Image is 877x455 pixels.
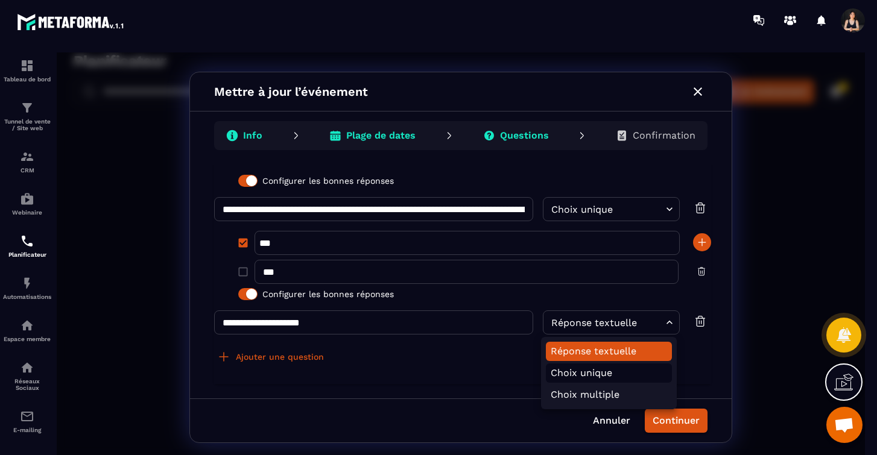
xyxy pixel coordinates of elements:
[3,118,51,131] p: Tunnel de vente / Site web
[3,140,51,183] a: formationformationCRM
[3,183,51,225] a: automationsautomationsWebinaire
[3,49,51,92] a: formationformationTableau de bord
[3,209,51,216] p: Webinaire
[3,76,51,83] p: Tableau de bord
[20,409,34,424] img: email
[3,251,51,258] p: Planificateur
[3,427,51,433] p: E-mailing
[20,234,34,248] img: scheduler
[3,293,51,300] p: Automatisations
[3,351,51,400] a: social-networksocial-networkRéseaux Sociaux
[3,378,51,391] p: Réseaux Sociaux
[3,167,51,174] p: CRM
[3,92,51,140] a: formationformationTunnel de vente / Site web
[20,149,34,164] img: formation
[20,192,34,206] img: automations
[20,101,34,115] img: formation
[3,225,51,267] a: schedulerschedulerPlanificateur
[20,276,34,290] img: automations
[489,333,615,352] li: Choix multiple
[20,318,34,333] img: automations
[20,58,34,73] img: formation
[3,267,51,309] a: automationsautomationsAutomatisations
[20,360,34,375] img: social-network
[3,336,51,342] p: Espace membre
[826,407,863,443] a: Ouvrir le chat
[3,400,51,442] a: emailemailE-mailing
[489,311,615,330] li: Choix unique
[17,11,125,33] img: logo
[489,289,615,309] li: Réponse textuelle
[3,309,51,351] a: automationsautomationsEspace membre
